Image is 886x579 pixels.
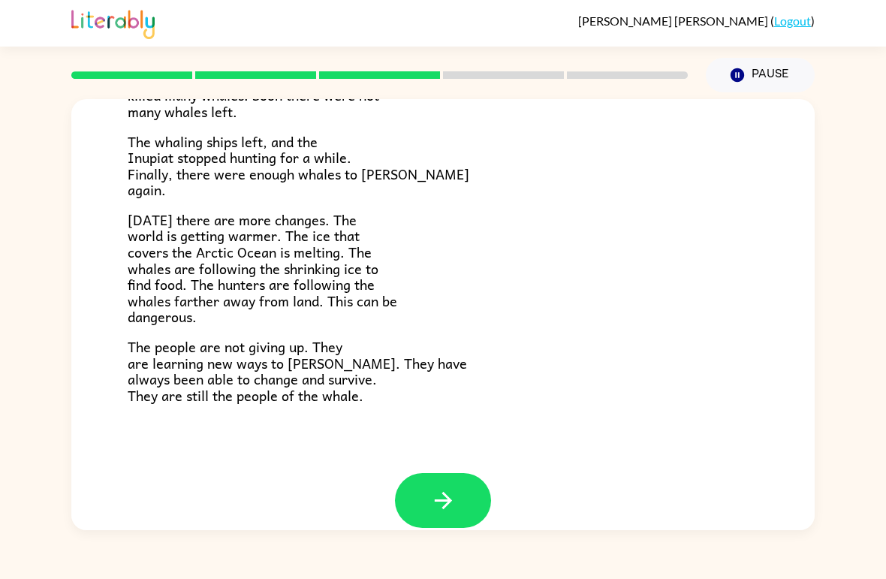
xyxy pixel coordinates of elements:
[774,14,811,28] a: Logout
[578,14,815,28] div: ( )
[578,14,770,28] span: [PERSON_NAME] [PERSON_NAME]
[706,58,815,92] button: Pause
[71,6,155,39] img: Literably
[128,209,397,328] span: [DATE] there are more changes. The world is getting warmer. The ice that covers the Arctic Ocean ...
[128,336,467,406] span: The people are not giving up. They are learning new ways to [PERSON_NAME]. They have always been ...
[128,131,469,201] span: The whaling ships left, and the Inupiat stopped hunting for a while. Finally, there were enough w...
